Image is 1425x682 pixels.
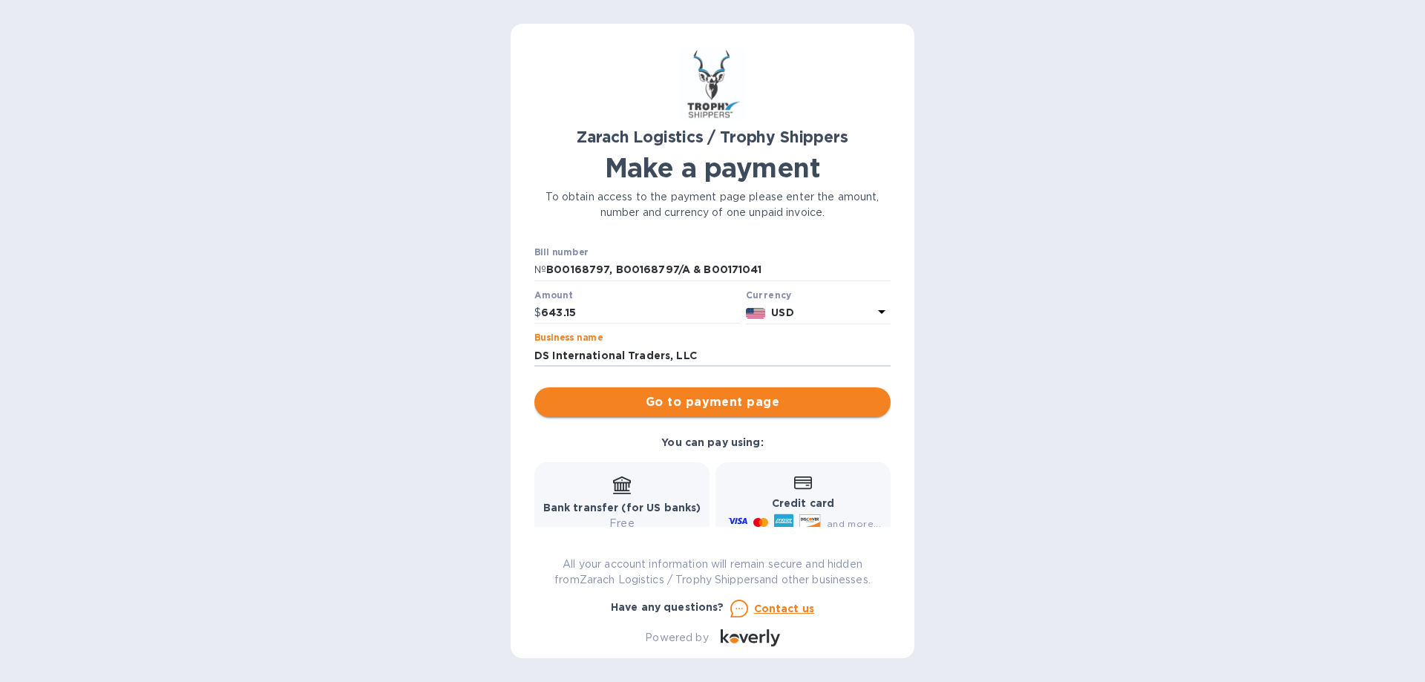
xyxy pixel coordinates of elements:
b: Have any questions? [611,601,724,613]
b: Zarach Logistics / Trophy Shippers [577,128,848,146]
p: $ [534,305,541,321]
b: USD [771,306,793,318]
b: Bank transfer (for US banks) [543,502,701,514]
input: Enter business name [534,344,891,367]
label: Amount [534,291,572,300]
b: You can pay using: [661,436,763,448]
span: and more... [827,518,881,529]
p: № [534,262,546,278]
p: Free [543,516,701,531]
button: Go to payment page [534,387,891,417]
p: Powered by [645,630,708,646]
label: Business name [534,334,603,343]
p: To obtain access to the payment page please enter the amount, number and currency of one unpaid i... [534,189,891,220]
u: Contact us [754,603,815,614]
p: All your account information will remain secure and hidden from Zarach Logistics / Trophy Shipper... [534,557,891,588]
b: Credit card [772,497,834,509]
span: Go to payment page [546,393,879,411]
label: Bill number [534,249,588,258]
input: Enter bill number [546,259,891,281]
img: USD [746,308,766,318]
input: 0.00 [541,302,740,324]
h1: Make a payment [534,152,891,183]
b: Currency [746,289,792,301]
